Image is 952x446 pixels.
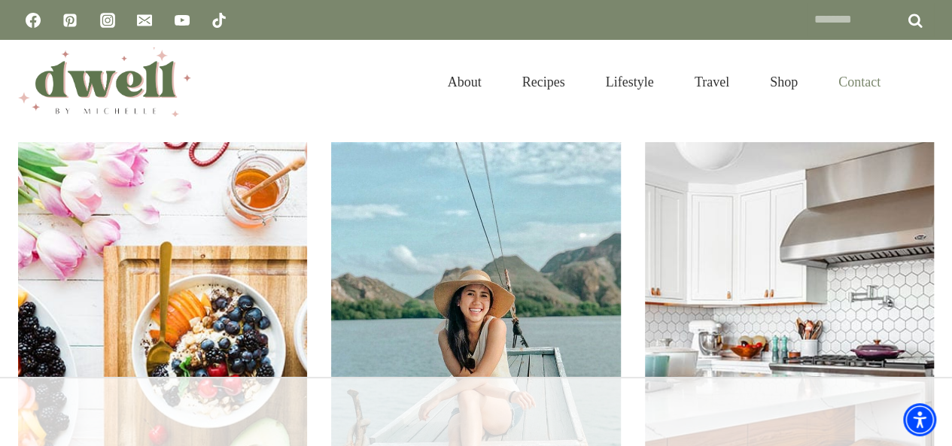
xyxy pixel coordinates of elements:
a: Travel [674,58,750,107]
nav: Primary Navigation [427,58,901,107]
a: TikTok [204,5,234,35]
a: Email [129,5,160,35]
a: Lifestyle [585,58,674,107]
a: Pinterest [55,5,85,35]
a: Instagram [93,5,123,35]
a: Facebook [18,5,48,35]
div: Accessibility Menu [903,403,936,436]
a: Shop [750,58,818,107]
a: About [427,58,502,107]
button: View Search Form [908,69,934,95]
a: Recipes [502,58,585,107]
a: Contact [818,58,901,107]
a: YouTube [167,5,197,35]
img: DWELL by michelle [18,47,191,117]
